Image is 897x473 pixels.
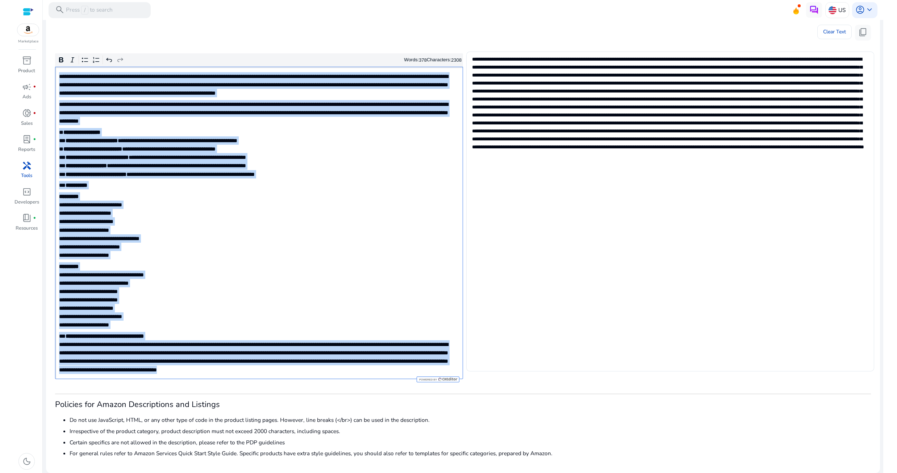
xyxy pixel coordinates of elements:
label: 378 [419,57,427,63]
li: Do not use JavaScript, HTML, or any other type of code in the product listing pages. However, lin... [70,416,871,424]
button: Clear Text [817,25,852,39]
span: dark_mode [22,457,32,466]
span: campaign [22,82,32,92]
span: keyboard_arrow_down [865,5,874,15]
button: content_copy [855,25,871,41]
a: book_4fiber_manual_recordResources [14,212,39,238]
span: Clear Text [823,25,846,39]
span: Powered by [418,378,437,381]
span: fiber_manual_record [33,138,36,141]
div: Rich Text Editor. Editing area: main. Press Alt+0 for help. [55,67,463,379]
p: Resources [16,225,38,232]
a: campaignfiber_manual_recordAds [14,81,39,107]
a: handymanTools [14,159,39,185]
p: Sales [21,120,33,127]
h3: Policies for Amazon Descriptions and Listings [55,400,871,409]
span: account_circle [855,5,865,15]
a: donut_smallfiber_manual_recordSales [14,107,39,133]
div: Editor toolbar [55,53,463,67]
span: handyman [22,161,32,170]
span: lab_profile [22,135,32,144]
span: inventory_2 [22,56,32,65]
div: Words: Characters: [404,55,462,65]
p: Developers [14,199,39,206]
span: book_4 [22,213,32,223]
p: Tools [21,172,32,180]
li: Certain specifics are not allowed in the description, please refer to the PDP guidelines [70,438,871,447]
span: fiber_manual_record [33,85,36,89]
span: / [81,6,88,15]
p: Product [18,67,35,75]
p: Marketplace [18,39,38,44]
span: code_blocks [22,187,32,197]
span: content_copy [858,28,868,37]
span: donut_small [22,108,32,118]
p: US [838,4,846,16]
img: amazon.svg [17,24,39,36]
p: Press to search [66,6,113,15]
a: inventory_2Product [14,54,39,81]
a: lab_profilefiber_manual_recordReports [14,133,39,159]
p: Ads [22,94,31,101]
a: code_blocksDevelopers [14,186,39,212]
span: fiber_manual_record [33,112,36,115]
span: search [55,5,64,15]
p: Reports [18,146,35,153]
label: 2308 [451,57,462,63]
img: us.svg [829,6,836,14]
span: fiber_manual_record [33,217,36,220]
li: For general rules refer to Amazon Services Quick Start Style Guide. Specific products have extra ... [70,449,871,457]
li: Irrespective of the product category, product description must not exceed 2000 characters, includ... [70,427,871,435]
